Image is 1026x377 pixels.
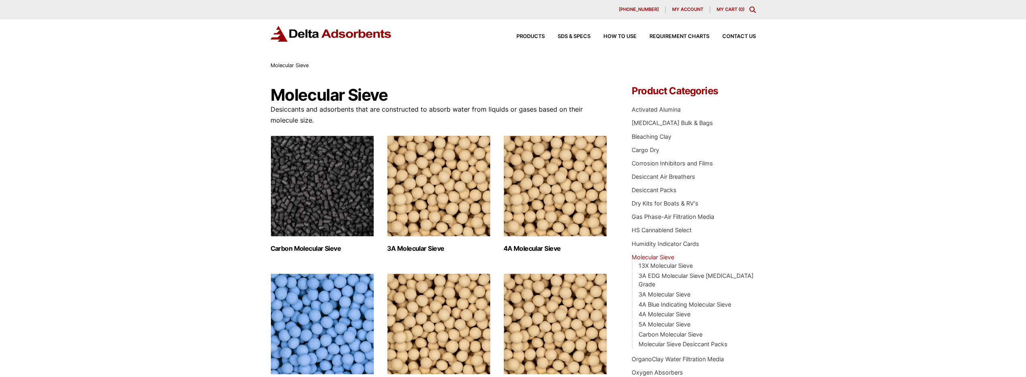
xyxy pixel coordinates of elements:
img: Delta Adsorbents [271,26,392,42]
h2: Carbon Molecular Sieve [271,245,374,252]
a: 3A EDG Molecular Sieve [MEDICAL_DATA] Grade [639,272,753,288]
span: [PHONE_NUMBER] [619,7,659,12]
a: Products [503,34,545,39]
a: My Cart (0) [717,6,745,12]
span: Requirement Charts [649,34,709,39]
a: Visit product category 3A Molecular Sieve [387,136,491,252]
a: Corrosion Inhibitors and Films [632,160,713,167]
a: Cargo Dry [632,146,659,153]
span: 0 [740,6,743,12]
h2: 4A Molecular Sieve [503,245,607,252]
img: 3A Molecular Sieve [387,136,491,237]
span: Contact Us [722,34,756,39]
a: 4A Molecular Sieve [639,311,690,318]
a: Visit product category Carbon Molecular Sieve [271,136,374,252]
img: 5A Molecular Sieve [387,273,491,375]
p: Desiccants and adsorbents that are constructed to absorb water from liquids or gases based on the... [271,104,608,126]
a: HS Cannablend Select [632,227,692,233]
img: 13X Molecular Sieve [503,273,607,375]
img: Carbon Molecular Sieve [271,136,374,237]
a: [PHONE_NUMBER] [612,6,666,13]
a: Molecular Sieve [632,254,674,261]
h2: 3A Molecular Sieve [387,245,491,252]
a: Requirement Charts [637,34,709,39]
a: Bleaching Clay [632,133,671,140]
a: Contact Us [709,34,756,39]
span: SDS & SPECS [558,34,590,39]
a: SDS & SPECS [545,34,590,39]
span: Products [516,34,545,39]
a: Gas Phase-Air Filtration Media [632,213,714,220]
img: 4A Molecular Sieve [503,136,607,237]
a: [MEDICAL_DATA] Bulk & Bags [632,119,713,126]
span: How to Use [603,34,637,39]
span: Molecular Sieve [271,62,309,68]
a: 3A Molecular Sieve [639,291,690,298]
a: How to Use [590,34,637,39]
a: OrganoClay Water Filtration Media [632,356,724,362]
a: My account [666,6,710,13]
a: Desiccant Air Breathers [632,173,695,180]
a: Molecular Sieve Desiccant Packs [639,341,728,347]
a: Dry Kits for Boats & RV's [632,200,698,207]
span: My account [672,7,703,12]
a: 4A Blue Indicating Molecular Sieve [639,301,731,308]
a: 5A Molecular Sieve [639,321,690,328]
a: Activated Alumina [632,106,681,113]
a: Carbon Molecular Sieve [639,331,702,338]
a: Visit product category 4A Molecular Sieve [503,136,607,252]
a: 13X Molecular Sieve [639,262,693,269]
a: Oxygen Absorbers [632,369,683,376]
h1: Molecular Sieve [271,86,608,104]
a: Humidity Indicator Cards [632,240,699,247]
img: 4A Blue Indicating Molecular Sieve [271,273,374,375]
a: Desiccant Packs [632,186,677,193]
div: Toggle Modal Content [749,6,756,13]
h4: Product Categories [632,86,755,96]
